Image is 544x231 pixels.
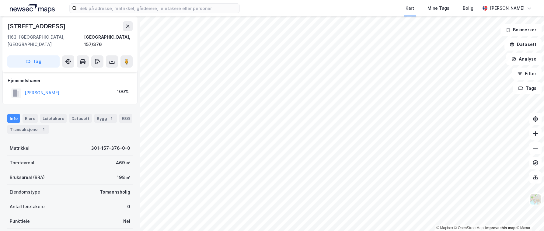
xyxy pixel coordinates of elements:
[23,114,38,123] div: Eiere
[513,82,542,94] button: Tags
[10,188,40,196] div: Eiendomstype
[116,159,130,166] div: 469 ㎡
[506,53,542,65] button: Analyse
[40,126,47,132] div: 1
[91,145,130,152] div: 301-157-376-0-0
[7,21,67,31] div: [STREET_ADDRESS]
[7,33,84,48] div: 1163, [GEOGRAPHIC_DATA], [GEOGRAPHIC_DATA]
[10,218,30,225] div: Punktleie
[406,5,414,12] div: Kart
[436,226,453,230] a: Mapbox
[10,203,45,210] div: Antall leietakere
[69,114,92,123] div: Datasett
[40,114,67,123] div: Leietakere
[108,115,114,121] div: 1
[7,125,49,134] div: Transaksjoner
[490,5,525,12] div: [PERSON_NAME]
[8,77,132,84] div: Hjemmelshaver
[7,114,20,123] div: Info
[94,114,117,123] div: Bygg
[119,114,132,123] div: ESG
[512,68,542,80] button: Filter
[463,5,473,12] div: Bolig
[500,24,542,36] button: Bokmerker
[7,55,60,68] button: Tag
[10,174,45,181] div: Bruksareal (BRA)
[100,188,130,196] div: Tomannsbolig
[427,5,449,12] div: Mine Tags
[84,33,133,48] div: [GEOGRAPHIC_DATA], 157/376
[123,218,130,225] div: Nei
[504,38,542,51] button: Datasett
[10,145,30,152] div: Matrikkel
[77,4,239,13] input: Søk på adresse, matrikkel, gårdeiere, leietakere eller personer
[530,194,541,205] img: Z
[514,202,544,231] div: Kontrollprogram for chat
[514,202,544,231] iframe: Chat Widget
[117,174,130,181] div: 198 ㎡
[485,226,515,230] a: Improve this map
[117,88,129,95] div: 100%
[454,226,484,230] a: OpenStreetMap
[10,159,34,166] div: Tomteareal
[10,4,55,13] img: logo.a4113a55bc3d86da70a041830d287a7e.svg
[127,203,130,210] div: 0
